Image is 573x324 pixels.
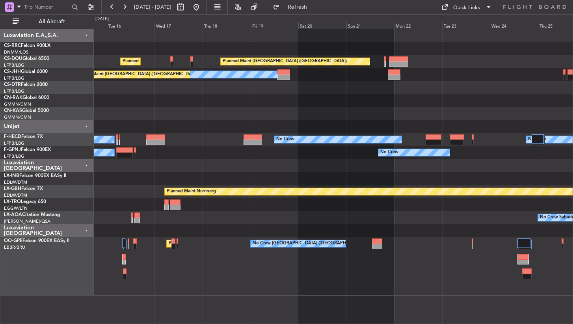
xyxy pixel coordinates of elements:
[4,192,27,198] a: EDLW/DTM
[4,173,19,178] span: LX-INB
[4,43,50,48] a: CS-RRCFalcon 900LX
[442,22,490,29] div: Tue 23
[4,49,28,55] a: DNMM/LOS
[20,19,83,24] span: All Aircraft
[4,95,22,100] span: CN-RAK
[269,1,316,13] button: Refresh
[4,186,21,191] span: LX-GBH
[9,15,86,28] button: All Aircraft
[4,212,60,217] a: LX-AOACitation Mustang
[4,108,49,113] a: CN-KASGlobal 5000
[437,1,496,13] button: Quick Links
[281,4,314,10] span: Refresh
[4,108,22,113] span: CN-KAS
[4,82,21,87] span: CS-DTR
[4,69,21,74] span: CS-JHH
[4,244,25,250] a: EBBR/BRU
[528,134,546,145] div: No Crew
[134,4,171,11] span: [DATE] - [DATE]
[4,134,43,139] a: F-HECDFalcon 7X
[490,22,538,29] div: Wed 24
[75,69,199,80] div: Planned Maint [GEOGRAPHIC_DATA] ([GEOGRAPHIC_DATA])
[4,75,24,81] a: LFPB/LBG
[4,69,48,74] a: CS-JHHGlobal 6000
[24,1,69,13] input: Trip Number
[253,238,385,250] div: No Crew [GEOGRAPHIC_DATA] ([GEOGRAPHIC_DATA] National)
[394,22,442,29] div: Mon 22
[4,218,50,224] a: [PERSON_NAME]/QSA
[203,22,251,29] div: Thu 18
[107,22,155,29] div: Tue 16
[4,238,22,243] span: OO-GPE
[4,205,28,211] a: EGGW/LTN
[4,199,21,204] span: LX-TRO
[4,212,22,217] span: LX-AOA
[167,186,216,197] div: Planned Maint Nurnberg
[276,134,294,145] div: No Crew
[4,199,46,204] a: LX-TROLegacy 650
[298,22,346,29] div: Sat 20
[4,147,51,152] a: F-GPNJFalcon 900EX
[154,22,203,29] div: Wed 17
[4,43,21,48] span: CS-RRC
[95,16,109,22] div: [DATE]
[4,140,24,146] a: LFPB/LBG
[251,22,299,29] div: Fri 19
[4,82,48,87] a: CS-DTRFalcon 2000
[4,134,21,139] span: F-HECD
[4,147,21,152] span: F-GPNJ
[169,238,311,250] div: Planned Maint [GEOGRAPHIC_DATA] ([GEOGRAPHIC_DATA] National)
[4,153,24,159] a: LFPB/LBG
[4,62,24,68] a: LFPB/LBG
[4,114,31,120] a: GMMN/CMN
[223,56,347,67] div: Planned Maint [GEOGRAPHIC_DATA] ([GEOGRAPHIC_DATA])
[4,238,69,243] a: OO-GPEFalcon 900EX EASy II
[4,179,27,185] a: EDLW/DTM
[4,56,22,61] span: CS-DOU
[453,4,480,12] div: Quick Links
[4,95,49,100] a: CN-RAKGlobal 6000
[4,173,66,178] a: LX-INBFalcon 900EX EASy II
[346,22,394,29] div: Sun 21
[380,147,398,158] div: No Crew
[123,56,247,67] div: Planned Maint [GEOGRAPHIC_DATA] ([GEOGRAPHIC_DATA])
[4,101,31,107] a: GMMN/CMN
[4,56,49,61] a: CS-DOUGlobal 6500
[4,186,43,191] a: LX-GBHFalcon 7X
[4,88,24,94] a: LFPB/LBG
